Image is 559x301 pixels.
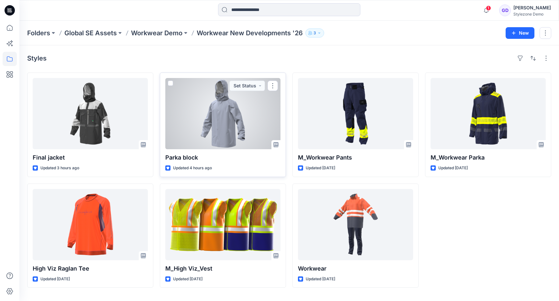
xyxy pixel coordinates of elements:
[513,4,551,12] div: [PERSON_NAME]
[197,28,303,38] p: Workwear New Developments '26
[298,78,413,149] a: M_Workwear Pants
[165,153,280,162] p: Parka block
[27,28,50,38] a: Folders
[431,78,546,149] a: M_Workwear Parka
[64,28,117,38] a: Global SE Assets
[298,153,413,162] p: M_Workwear Pants
[486,6,491,11] span: 1
[173,276,203,283] p: Updated [DATE]
[313,29,316,37] p: 3
[306,276,335,283] p: Updated [DATE]
[33,78,148,149] a: Final jacket
[499,5,511,16] div: GD
[165,78,280,149] a: Parka block
[513,12,551,17] div: Stylezone Demo
[40,165,79,172] p: Updated 3 hours ago
[33,189,148,260] a: High Viz Raglan Tee
[165,189,280,260] a: M_High Viz_Vest
[165,264,280,273] p: M_High Viz_Vest
[431,153,546,162] p: M_Workwear Parka
[298,189,413,260] a: Workwear
[27,54,47,62] h4: Styles
[33,153,148,162] p: Final jacket
[305,28,324,38] button: 3
[506,27,534,39] button: New
[33,264,148,273] p: High Viz Raglan Tee
[306,165,335,172] p: Updated [DATE]
[173,165,212,172] p: Updated 4 hours ago
[40,276,70,283] p: Updated [DATE]
[131,28,182,38] a: Workwear Demo
[298,264,413,273] p: Workwear
[438,165,468,172] p: Updated [DATE]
